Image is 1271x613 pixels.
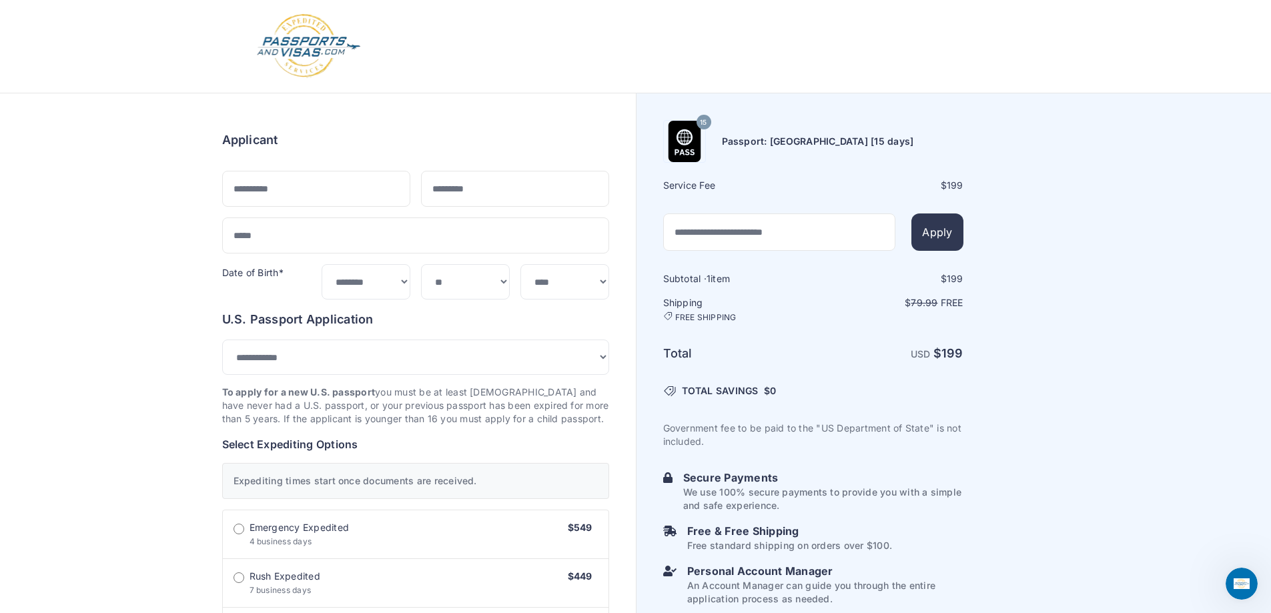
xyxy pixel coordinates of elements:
strong: $ [933,346,963,360]
span: TOTAL SAVINGS [682,384,759,398]
span: Rush Expedited [250,570,320,583]
div: $ [815,272,963,285]
h6: Subtotal · item [663,272,812,285]
span: 4 business days [250,536,312,546]
div: Expediting times start once documents are received. [222,463,609,499]
span: $549 [568,522,592,533]
button: Apply [911,213,963,251]
span: 15 [700,114,707,131]
h6: Secure Payments [683,470,963,486]
span: $449 [568,570,592,582]
p: Government fee to be paid to the "US Department of State" is not included. [663,422,963,448]
h6: U.S. Passport Application [222,310,609,329]
span: Emergency Expedited [250,521,350,534]
img: Logo [256,13,362,79]
span: $ [764,384,777,398]
h6: Select Expediting Options [222,436,609,452]
span: FREE SHIPPING [675,312,737,323]
iframe: Intercom live chat [1226,568,1258,600]
span: USD [911,348,931,360]
h6: Shipping [663,296,812,323]
span: 0 [770,385,776,396]
span: Free [941,297,963,308]
p: $ [815,296,963,310]
span: 1 [707,273,711,284]
img: Product Name [664,121,705,162]
strong: To apply for a new U.S. passport [222,386,376,398]
span: 199 [947,273,963,284]
h6: Total [663,344,812,363]
span: 7 business days [250,585,312,595]
h6: Service Fee [663,179,812,192]
div: $ [815,179,963,192]
span: 199 [941,346,963,360]
h6: Applicant [222,131,278,149]
h6: Passport: [GEOGRAPHIC_DATA] [15 days] [722,135,914,148]
label: Date of Birth* [222,267,284,278]
h6: Free & Free Shipping [687,523,892,539]
p: Free standard shipping on orders over $100. [687,539,892,552]
p: you must be at least [DEMOGRAPHIC_DATA] and have never had a U.S. passport, or your previous pass... [222,386,609,426]
span: 79.99 [911,297,937,308]
p: We use 100% secure payments to provide you with a simple and safe experience. [683,486,963,512]
p: An Account Manager can guide you through the entire application process as needed. [687,579,963,606]
h6: Personal Account Manager [687,563,963,579]
span: 199 [947,179,963,191]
